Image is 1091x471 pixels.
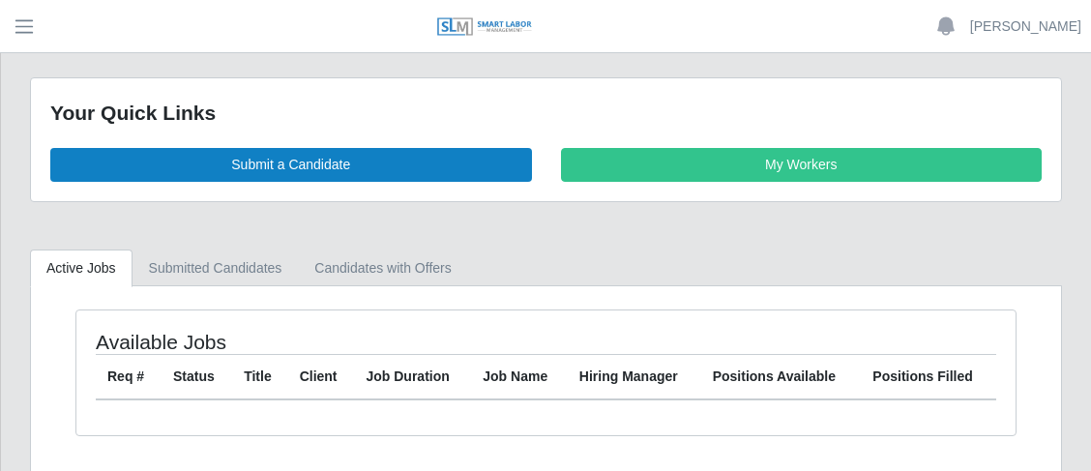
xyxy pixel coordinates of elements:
th: Job Duration [354,354,471,399]
th: Positions Available [701,354,862,399]
th: Req # [96,354,162,399]
th: Positions Filled [861,354,996,399]
th: Job Name [471,354,568,399]
th: Client [288,354,355,399]
th: Hiring Manager [568,354,701,399]
a: Submit a Candidate [50,148,532,182]
a: Active Jobs [30,250,133,287]
div: Your Quick Links [50,98,1042,129]
a: Candidates with Offers [298,250,467,287]
th: Title [232,354,288,399]
th: Status [162,354,232,399]
a: [PERSON_NAME] [970,16,1081,37]
a: Submitted Candidates [133,250,299,287]
h4: Available Jobs [96,330,454,354]
a: My Workers [561,148,1043,182]
img: SLM Logo [436,16,533,38]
